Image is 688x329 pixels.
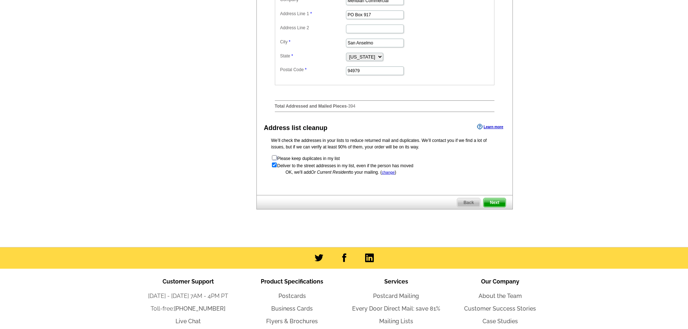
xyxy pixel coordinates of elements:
iframe: LiveChat chat widget [544,161,688,329]
a: change [382,170,395,174]
a: Every Door Direct Mail: save 81% [352,305,440,312]
label: City [280,39,345,45]
a: Postcards [278,293,306,299]
a: Case Studies [483,318,518,325]
span: Services [384,278,408,285]
label: Postal Code [280,66,345,73]
li: Toll-free: [136,304,240,313]
div: Address list cleanup [264,123,328,133]
span: Next [484,198,505,207]
label: State [280,53,345,59]
li: [DATE] - [DATE] 7AM - 4PM PT [136,292,240,300]
p: We’ll check the addresses in your lists to reduce returned mail and duplicates. We’ll contact you... [271,137,498,150]
form: Please keep duplicates in my list Deliver to the street addresses in my list, even if the person ... [271,155,498,169]
a: Flyers & Brochures [266,318,318,325]
label: Address Line 1 [280,10,345,17]
span: 394 [348,104,355,109]
a: Business Cards [271,305,313,312]
a: Customer Success Stories [464,305,536,312]
span: Product Specifications [261,278,323,285]
a: Mailing Lists [379,318,413,325]
span: Customer Support [163,278,214,285]
a: [PHONE_NUMBER] [174,305,225,312]
a: About the Team [479,293,522,299]
span: Our Company [481,278,519,285]
a: Learn more [477,124,503,130]
a: Live Chat [176,318,201,325]
strong: Total Addressed and Mailed Pieces [275,104,347,109]
span: Or Current Resident [311,170,350,175]
div: OK, we'll add to your mailing. ( ) [271,169,498,176]
label: Address Line 2 [280,25,345,31]
a: Postcard Mailing [373,293,419,299]
a: Back [457,198,480,207]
